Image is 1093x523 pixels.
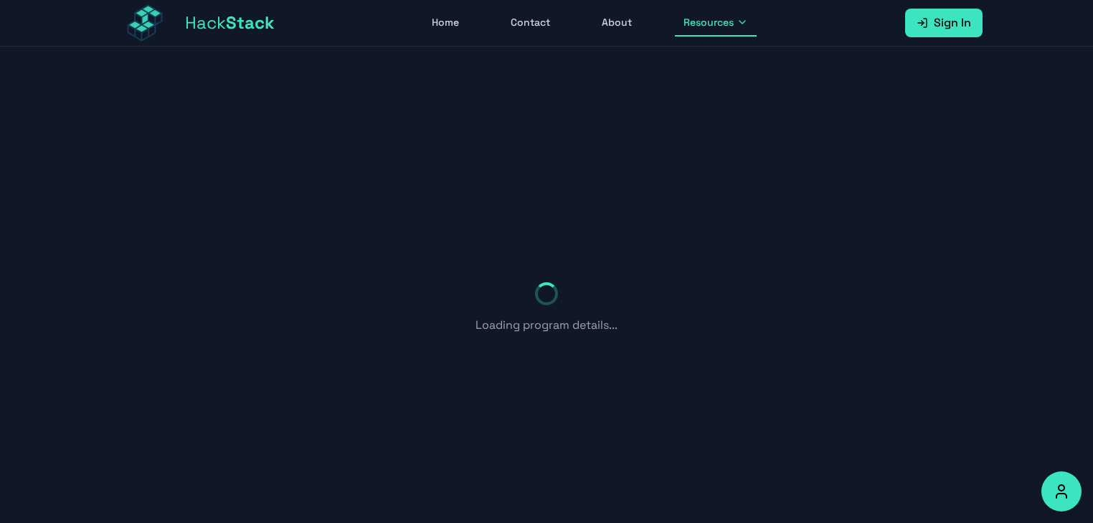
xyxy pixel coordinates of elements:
a: Sign In [905,9,983,37]
span: Stack [226,11,275,34]
span: Resources [683,15,734,29]
button: Resources [675,9,757,37]
a: About [593,9,640,37]
a: Home [423,9,468,37]
p: Loading program details... [475,317,618,334]
a: Contact [502,9,559,37]
button: Accessibility Options [1041,471,1082,512]
span: Hack [185,11,275,34]
span: Sign In [934,14,971,32]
